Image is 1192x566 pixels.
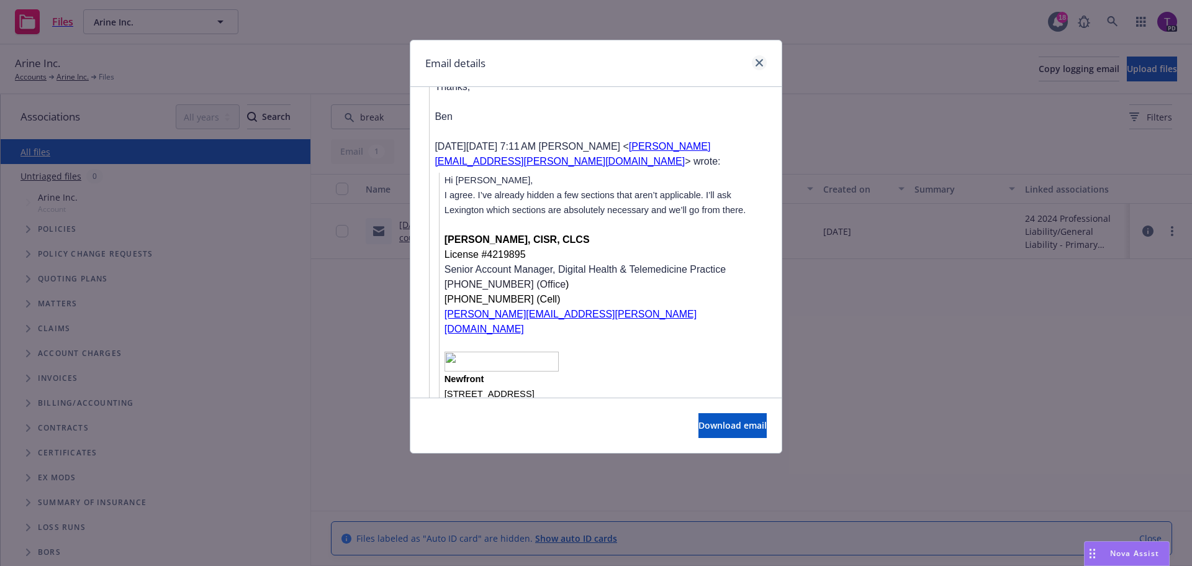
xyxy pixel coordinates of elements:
[445,309,697,334] a: [PERSON_NAME][EMAIL_ADDRESS][PERSON_NAME][DOMAIN_NAME]
[445,352,559,372] img: ii_1914966f5b54cff311
[566,279,569,290] span: )
[445,175,533,185] span: Hi [PERSON_NAME],
[1084,541,1170,566] button: Nova Assist
[445,264,726,275] span: Senior Account Manager, Digital Health & Telemedicine Practice
[698,413,767,438] button: Download email
[445,190,746,215] span: I agree. I’ve already hidden a few sections that aren’t applicable. I’ll ask Lexington which sect...
[1085,542,1100,565] div: Drag to move
[445,234,590,245] span: [PERSON_NAME], CISR, CLCS
[1110,548,1159,559] span: Nova Assist
[435,139,767,169] p: [DATE][DATE] 7:11 AM [PERSON_NAME] < > wrote:
[435,80,767,94] p: Thanks,
[445,294,561,304] span: [PHONE_NUMBER] (Cell)
[445,279,566,290] span: [PHONE_NUMBER] (Office
[425,55,485,71] h1: Email details
[698,419,767,431] span: Download email
[435,141,710,167] a: [PERSON_NAME][EMAIL_ADDRESS][PERSON_NAME][DOMAIN_NAME]
[445,374,484,384] span: Newfront
[445,389,535,399] span: [STREET_ADDRESS]
[435,109,767,124] p: Ben
[752,55,767,70] a: close
[445,249,526,260] span: License #4219895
